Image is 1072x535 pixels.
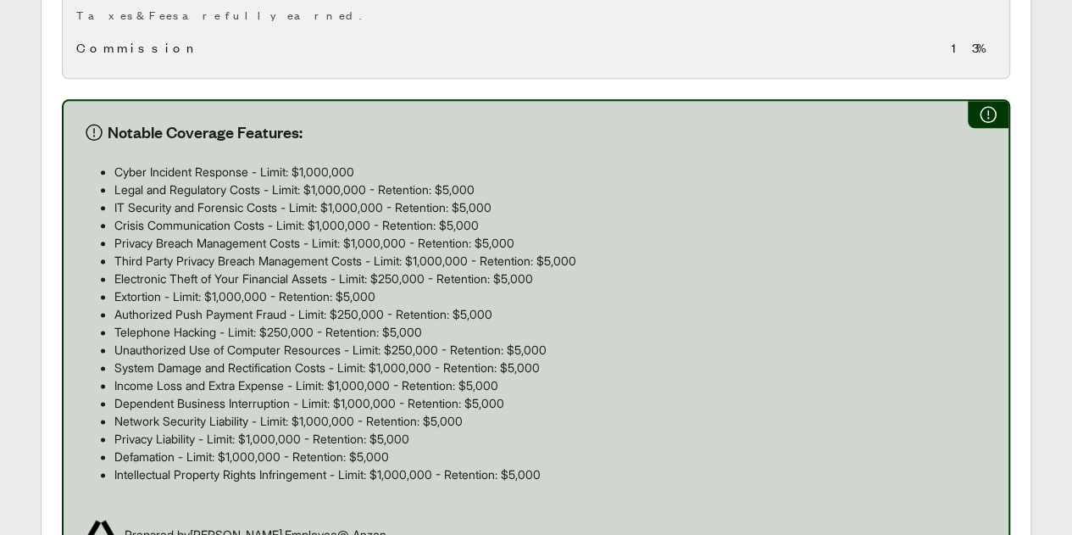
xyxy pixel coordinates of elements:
[114,359,988,376] p: System Damage and Rectification Costs - Limit: $1,000,000 - Retention: $5,000
[114,412,988,430] p: Network Security Liability - Limit: $1,000,000 - Retention: $5,000
[114,198,988,216] p: IT Security and Forensic Costs - Limit: $1,000,000 - Retention: $5,000
[114,448,988,465] p: Defamation - Limit: $1,000,000 - Retention: $5,000
[114,430,988,448] p: Privacy Liability - Limit: $1,000,000 - Retention: $5,000
[114,252,988,270] p: Third Party Privacy Breach Management Costs - Limit: $1,000,000 - Retention: $5,000
[114,376,988,394] p: Income Loss and Extra Expense - Limit: $1,000,000 - Retention: $5,000
[114,394,988,412] p: Dependent Business Interruption - Limit: $1,000,000 - Retention: $5,000
[114,163,988,181] p: Cyber Incident Response - Limit: $1,000,000
[952,37,996,58] span: 13%
[108,121,303,142] span: Notable Coverage Features:
[114,323,988,341] p: Telephone Hacking - Limit: $250,000 - Retention: $5,000
[114,216,988,234] p: Crisis Communication Costs - Limit: $1,000,000 - Retention: $5,000
[114,341,988,359] p: Unauthorized Use of Computer Resources - Limit: $250,000 - Retention: $5,000
[76,6,996,24] p: Taxes & Fees are fully earned.
[76,37,201,58] span: Commission
[114,181,988,198] p: Legal and Regulatory Costs - Limit: $1,000,000 - Retention: $5,000
[114,305,988,323] p: Authorized Push Payment Fraud - Limit: $250,000 - Retention: $5,000
[114,287,988,305] p: Extortion - Limit: $1,000,000 - Retention: $5,000
[114,270,988,287] p: Electronic Theft of Your Financial Assets - Limit: $250,000 - Retention: $5,000
[114,234,988,252] p: Privacy Breach Management Costs - Limit: $1,000,000 - Retention: $5,000
[114,465,988,483] p: Intellectual Property Rights Infringement - Limit: $1,000,000 - Retention: $5,000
